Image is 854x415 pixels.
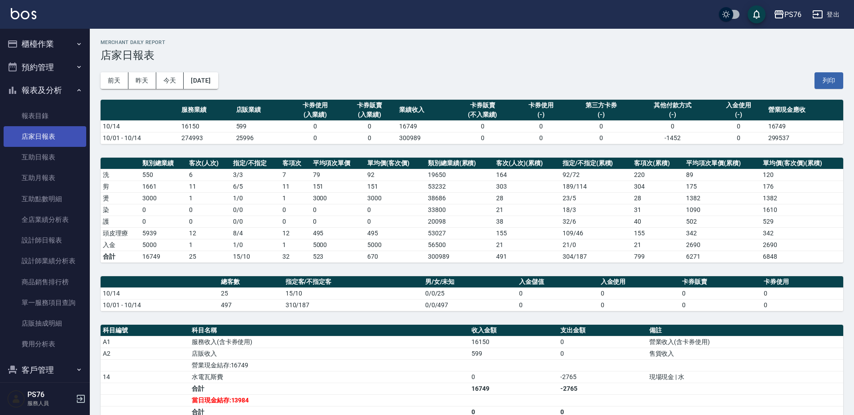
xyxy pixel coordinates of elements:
td: 0 [280,204,310,216]
td: 599 [234,120,288,132]
th: 客項次 [280,158,310,169]
td: 1610 [761,204,843,216]
td: 274993 [179,132,233,144]
td: 10/14 [101,287,219,299]
td: 0 [365,216,426,227]
td: 0 [762,299,843,311]
td: 3000 [365,192,426,204]
td: 6848 [761,251,843,262]
td: 現場現金 | 水 [647,371,843,383]
td: 5000 [365,239,426,251]
td: 220 [632,169,684,181]
th: 卡券販賣 [680,276,762,288]
td: 529 [761,216,843,227]
th: 支出金額 [558,325,647,336]
a: 商品銷售排行榜 [4,272,86,292]
th: 總客數 [219,276,283,288]
td: 10/01 - 10/14 [101,132,179,144]
td: 120 [761,169,843,181]
div: 卡券販賣 [345,101,395,110]
td: 304 [632,181,684,192]
td: 0 [311,204,365,216]
td: 0 [140,204,187,216]
td: 16749 [766,120,843,132]
td: 0 [568,120,634,132]
td: 23 / 5 [560,192,632,204]
th: 店販業績 [234,100,288,121]
th: 業績收入 [397,100,451,121]
td: -1452 [634,132,711,144]
td: 0 [634,120,711,132]
th: 客項次(累積) [632,158,684,169]
td: 502 [684,216,761,227]
td: 14 [101,371,189,383]
button: 商品管理 [4,381,86,405]
td: 16150 [469,336,558,348]
td: 0/0/25 [423,287,517,299]
td: 155 [494,227,560,239]
div: (入業績) [291,110,340,119]
td: 497 [219,299,283,311]
h2: Merchant Daily Report [101,40,843,45]
td: 15/10 [231,251,280,262]
td: 染 [101,204,140,216]
th: 指定/不指定 [231,158,280,169]
td: 1 [280,239,310,251]
td: 1382 [761,192,843,204]
td: 18 / 3 [560,204,632,216]
td: 25 [187,251,231,262]
table: a dense table [101,100,843,144]
td: 38686 [426,192,494,204]
td: 0 [680,287,762,299]
td: 營業現金結存:16749 [189,359,469,371]
td: 0 / 0 [231,216,280,227]
td: 3000 [140,192,187,204]
button: 預約管理 [4,56,86,79]
td: 164 [494,169,560,181]
td: 151 [365,181,426,192]
td: 16749 [469,383,558,394]
button: 客戶管理 [4,358,86,382]
th: 備註 [647,325,843,336]
button: save [748,5,766,23]
td: 5000 [311,239,365,251]
td: 1 / 0 [231,239,280,251]
a: 設計師業績分析表 [4,251,86,271]
td: 1 [187,239,231,251]
td: 2690 [761,239,843,251]
td: 92 [365,169,426,181]
th: 類別總業績 [140,158,187,169]
td: 16150 [179,120,233,132]
div: 卡券使用 [291,101,340,110]
td: 0 [343,132,397,144]
a: 全店業績分析表 [4,209,86,230]
td: A1 [101,336,189,348]
td: 0 [680,299,762,311]
td: 0 [517,287,599,299]
td: 0 [187,204,231,216]
td: 1090 [684,204,761,216]
td: 25 [219,287,283,299]
th: 單均價(客次價) [365,158,426,169]
div: 卡券使用 [516,101,566,110]
td: 92 / 72 [560,169,632,181]
th: 平均項次單價 [311,158,365,169]
th: 入金儲值 [517,276,599,288]
td: 水電瓦斯費 [189,371,469,383]
img: Person [7,390,25,408]
td: 12 [187,227,231,239]
a: 報表目錄 [4,106,86,126]
div: PS76 [784,9,801,20]
td: 21 [632,239,684,251]
td: 7 [280,169,310,181]
td: 10/01 - 10/14 [101,299,219,311]
td: 491 [494,251,560,262]
td: 299537 [766,132,843,144]
td: 護 [101,216,140,227]
h3: 店家日報表 [101,49,843,62]
button: 今天 [156,72,184,89]
a: 互助日報表 [4,147,86,168]
td: 0 [288,132,343,144]
td: 店販收入 [189,348,469,359]
td: 0 [762,287,843,299]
